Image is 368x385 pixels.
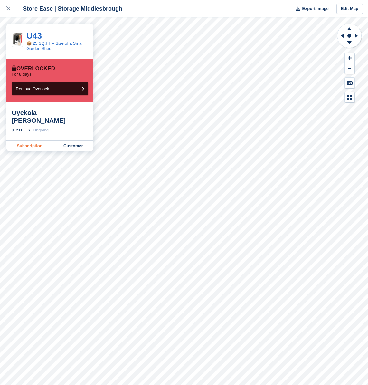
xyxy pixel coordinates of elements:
[16,86,49,91] span: Remove Overlock
[336,4,363,14] a: Edit Map
[345,92,354,103] button: Map Legend
[12,32,23,46] img: 25%20SQ%20Ft%20Unit.jpg
[345,53,354,63] button: Zoom In
[12,127,25,133] div: [DATE]
[12,65,55,72] div: Overlocked
[33,127,49,133] div: Ongoing
[17,5,122,13] div: Store Ease | Storage Middlesbrough
[302,5,328,12] span: Export Image
[26,41,83,51] a: 📦 25 SQ.FT – Size of a Small Garden Shed
[26,31,42,41] a: U43
[53,141,93,151] a: Customer
[12,82,88,95] button: Remove Overlock
[6,141,53,151] a: Subscription
[12,72,31,77] p: For 8 days
[292,4,329,14] button: Export Image
[12,109,88,124] div: Oyekola [PERSON_NAME]
[345,63,354,74] button: Zoom Out
[27,129,30,131] img: arrow-right-light-icn-cde0832a797a2874e46488d9cf13f60e5c3a73dbe684e267c42b8395dfbc2abf.svg
[345,78,354,88] button: Keyboard Shortcuts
